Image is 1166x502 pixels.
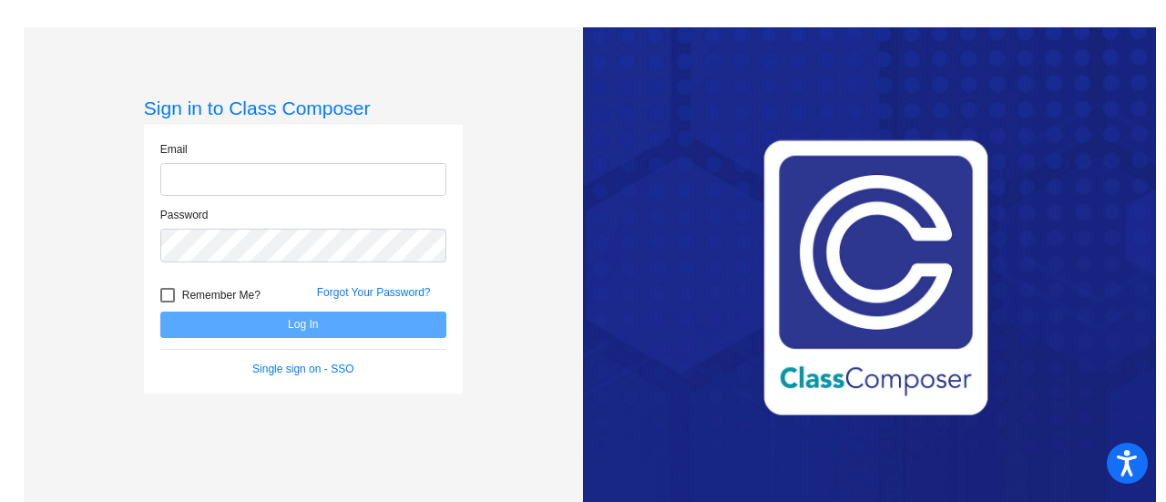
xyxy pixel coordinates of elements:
[160,141,188,158] label: Email
[252,363,353,375] a: Single sign on - SSO
[160,207,209,223] label: Password
[317,286,431,299] a: Forgot Your Password?
[144,97,463,119] h3: Sign in to Class Composer
[160,312,446,338] button: Log In
[182,284,261,306] span: Remember Me?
